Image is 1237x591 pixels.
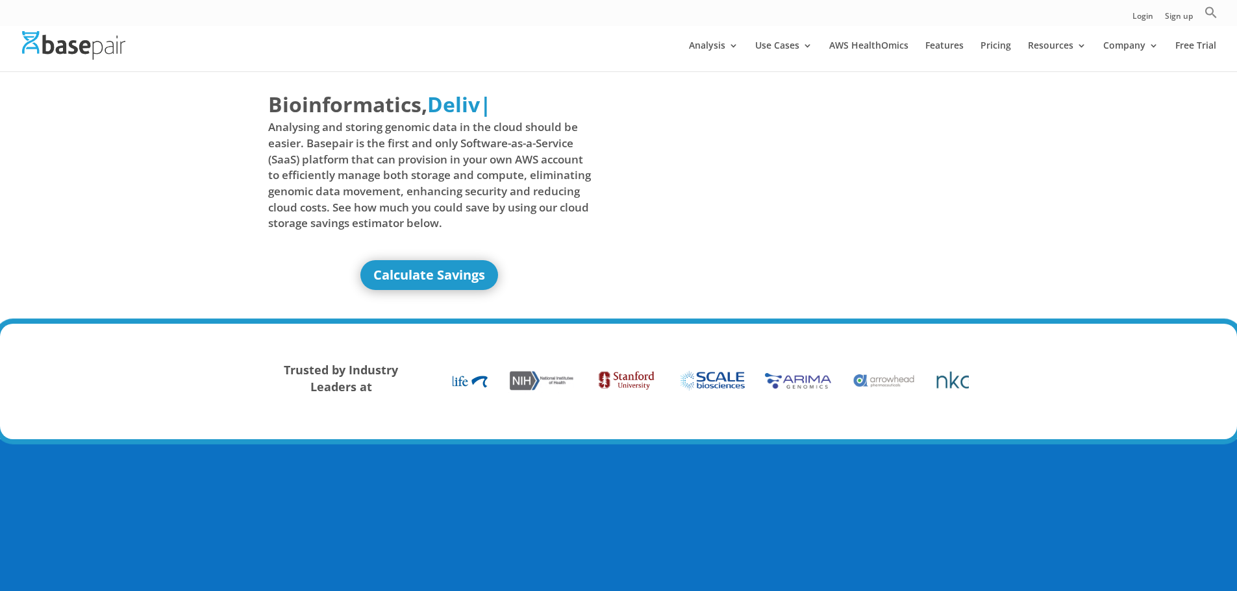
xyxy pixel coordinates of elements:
[22,31,125,59] img: Basepair
[268,90,427,119] span: Bioinformatics,
[427,90,480,118] span: Deliv
[1132,12,1153,26] a: Login
[925,41,964,71] a: Features
[1028,41,1086,71] a: Resources
[1205,6,1218,26] a: Search Icon Link
[360,260,498,290] a: Calculate Savings
[981,41,1011,71] a: Pricing
[284,362,398,394] strong: Trusted by Industry Leaders at
[1205,6,1218,19] svg: Search
[629,90,952,271] iframe: Basepair - NGS Analysis Simplified
[689,41,738,71] a: Analysis
[1165,12,1193,26] a: Sign up
[755,41,812,71] a: Use Cases
[829,41,908,71] a: AWS HealthOmics
[480,90,492,118] span: |
[1175,41,1216,71] a: Free Trial
[1103,41,1158,71] a: Company
[268,119,592,231] span: Analysing and storing genomic data in the cloud should be easier. Basepair is the first and only ...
